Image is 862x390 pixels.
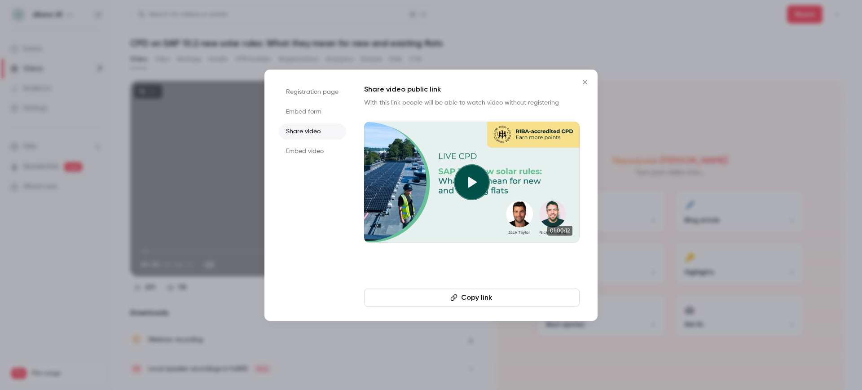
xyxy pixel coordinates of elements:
li: Embed form [279,104,346,120]
button: Close [576,73,594,91]
li: Embed video [279,143,346,159]
a: 01:00:12 [364,122,580,243]
p: With this link people will be able to watch video without registering [364,98,580,107]
li: Registration page [279,84,346,100]
span: 01:00:12 [547,226,572,236]
li: Share video [279,123,346,140]
h1: Share video public link [364,84,580,95]
button: Copy link [364,289,580,307]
